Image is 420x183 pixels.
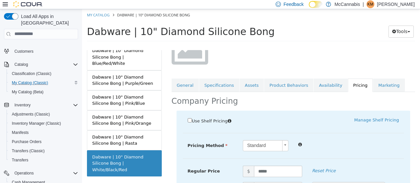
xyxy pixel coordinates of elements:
a: Product Behaviors [182,69,231,83]
span: My Catalog (Beta) [12,89,44,95]
a: General [90,69,117,83]
span: Pricing Method [106,134,146,139]
a: Customers [12,47,36,55]
p: [PERSON_NAME] [377,0,415,8]
a: Availability [232,69,265,83]
button: Classification (Classic) [7,69,81,78]
p: | [363,0,364,8]
span: Standard [161,131,198,142]
span: Inventory Manager (Classic) [12,121,61,126]
a: Assets [157,69,182,83]
span: Dabware | 10" Diamond Silicone Bong [5,17,193,28]
span: Feedback [283,1,304,8]
input: Dark Mode [309,1,323,8]
button: Inventory [1,101,81,110]
div: Dabware | 10" Diamond Silicone Bong | Purple/Green [10,65,74,78]
button: Operations [12,169,36,177]
span: My Catalog (Classic) [9,79,78,87]
input: Use Shelf Pricing [106,109,110,113]
a: Pricing [266,69,291,83]
button: Operations [1,169,81,178]
span: Purchase Orders [12,139,42,144]
span: Regular Price [106,159,138,164]
div: Dabware | 10" Diamond Silicone Bong | Rasta [10,125,74,137]
span: Customers [12,47,78,55]
div: Dabware | 10" Diamond Silicone Bong | Blue/Red/White [10,38,74,58]
span: KM [367,0,373,8]
a: My Catalog (Beta) [9,88,46,96]
button: Transfers (Classic) [7,146,81,156]
a: Manage Shelf Pricing [272,108,317,113]
button: My Catalog (Classic) [7,78,81,87]
span: Use Shelf Pricing [110,109,146,114]
span: Classification (Classic) [12,71,52,76]
span: Inventory Manager (Classic) [9,119,78,127]
span: Operations [12,169,78,177]
button: Inventory [12,101,33,109]
button: Purchase Orders [7,137,81,146]
span: Customers [14,49,33,54]
span: My Catalog (Classic) [12,80,48,85]
a: Purchase Orders [9,138,44,146]
a: Standard [161,131,206,142]
span: Transfers [12,157,28,163]
span: Manifests [9,129,78,137]
img: Cova [13,1,43,8]
span: Manifests [12,130,29,135]
span: Transfers (Classic) [9,147,78,155]
button: Tools [306,16,332,28]
a: Adjustments (Classic) [9,110,52,118]
a: Transfers (Classic) [9,147,47,155]
a: Manifests [9,129,31,137]
p: McCannabis [334,0,360,8]
h2: Company Pricing [90,87,156,97]
div: Dabware | 10" Diamond Silicone Bong | Pink/Orange [10,105,74,118]
button: Customers [1,46,81,56]
span: Purchase Orders [9,138,78,146]
span: My Catalog (Beta) [9,88,78,96]
a: My Catalog [5,3,28,8]
span: $ [161,156,172,168]
span: Adjustments (Classic) [12,112,50,117]
span: Catalog [12,61,78,68]
a: Specifications [117,69,157,83]
span: Inventory [14,102,31,108]
span: Dabware | 10" Diamond Silicone Bong [35,3,108,8]
div: Kaylee McAllister [367,0,374,8]
div: Dabware | 10" Diamond Silicone Bong | White/Black/Red [10,145,74,164]
span: Load All Apps in [GEOGRAPHIC_DATA] [18,13,78,26]
button: Catalog [12,61,31,68]
button: Adjustments (Classic) [7,110,81,119]
button: Inventory Manager (Classic) [7,119,81,128]
span: Adjustments (Classic) [9,110,78,118]
button: Catalog [1,60,81,69]
span: Operations [14,171,34,176]
div: Dabware | 10" Diamond Silicone Bong | Pink/Blue [10,85,74,98]
span: Transfers (Classic) [12,148,45,154]
button: Transfers [7,156,81,165]
a: Inventory Manager (Classic) [9,119,64,127]
a: My Catalog (Classic) [9,79,51,87]
span: Catalog [14,62,28,67]
span: Classification (Classic) [9,70,78,78]
span: Inventory [12,101,78,109]
button: Manifests [7,128,81,137]
span: Transfers [9,156,78,164]
a: Marketing [291,69,323,83]
button: My Catalog (Beta) [7,87,81,97]
em: Reset Price [230,159,254,164]
a: Transfers [9,156,31,164]
a: Classification (Classic) [9,70,54,78]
